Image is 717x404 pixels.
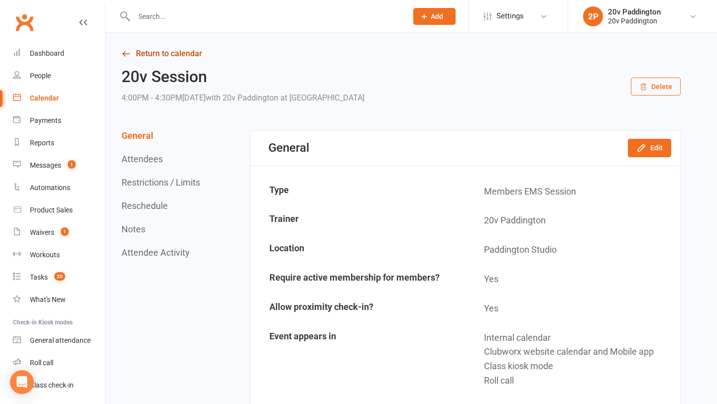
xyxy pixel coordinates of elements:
button: Edit [628,139,671,157]
div: Class check-in [30,381,74,389]
td: 20v Paddington [466,206,680,235]
a: People [13,65,105,87]
span: 20 [54,272,65,281]
div: Payments [30,116,61,124]
td: Members EMS Session [466,178,680,206]
td: Yes [466,265,680,294]
button: Add [413,8,456,25]
a: Calendar [13,87,105,109]
h2: 20v Session [121,68,364,86]
a: Tasks 20 [13,266,105,289]
a: What's New [13,289,105,311]
div: Workouts [30,251,60,259]
div: Class kiosk mode [484,359,673,374]
div: Internal calendar [484,331,673,345]
td: Require active membership for members? [251,265,465,294]
a: Automations [13,177,105,199]
div: Clubworx website calendar and Mobile app [484,345,673,359]
button: Notes [121,224,145,234]
div: Tasks [30,273,48,281]
a: Roll call [13,352,105,374]
button: General [121,130,153,141]
div: 20v Paddington [608,16,661,25]
span: 1 [61,227,69,236]
div: General attendance [30,336,91,344]
button: Reschedule [121,201,168,211]
div: Product Sales [30,206,73,214]
div: What's New [30,296,66,303]
a: Workouts [13,244,105,266]
a: Payments [13,109,105,132]
a: Messages 1 [13,154,105,177]
button: Delete [631,78,681,96]
a: Reports [13,132,105,154]
div: 2P [583,6,603,26]
span: Add [431,12,443,20]
a: General attendance kiosk mode [13,329,105,352]
span: with 20v Paddington [206,93,278,102]
div: Roll call [30,359,53,367]
td: Event appears in [251,324,465,395]
div: 20v Paddington [608,7,661,16]
a: Product Sales [13,199,105,221]
td: Allow proximity check-in? [251,295,465,323]
a: Waivers 1 [13,221,105,244]
div: Automations [30,184,70,192]
div: Open Intercom Messenger [10,370,34,394]
span: 1 [68,160,76,169]
td: Location [251,236,465,264]
a: Return to calendar [121,47,681,61]
div: 4:00PM - 4:30PM[DATE] [121,91,364,105]
div: Reports [30,139,54,147]
span: Settings [496,5,524,27]
div: Roll call [484,374,673,388]
td: Trainer [251,206,465,235]
div: People [30,72,51,80]
td: Yes [466,295,680,323]
button: Attendee Activity [121,247,190,258]
div: Waivers [30,228,54,236]
td: Paddington Studio [466,236,680,264]
input: Search... [131,9,400,23]
button: Attendees [121,154,163,164]
div: General [268,141,309,155]
div: Dashboard [30,49,64,57]
span: at [GEOGRAPHIC_DATA] [280,93,364,102]
td: Type [251,178,465,206]
a: Dashboard [13,42,105,65]
a: Class kiosk mode [13,374,105,397]
a: Clubworx [12,10,37,35]
div: Calendar [30,94,59,102]
button: Restrictions / Limits [121,177,200,188]
div: Messages [30,161,61,169]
